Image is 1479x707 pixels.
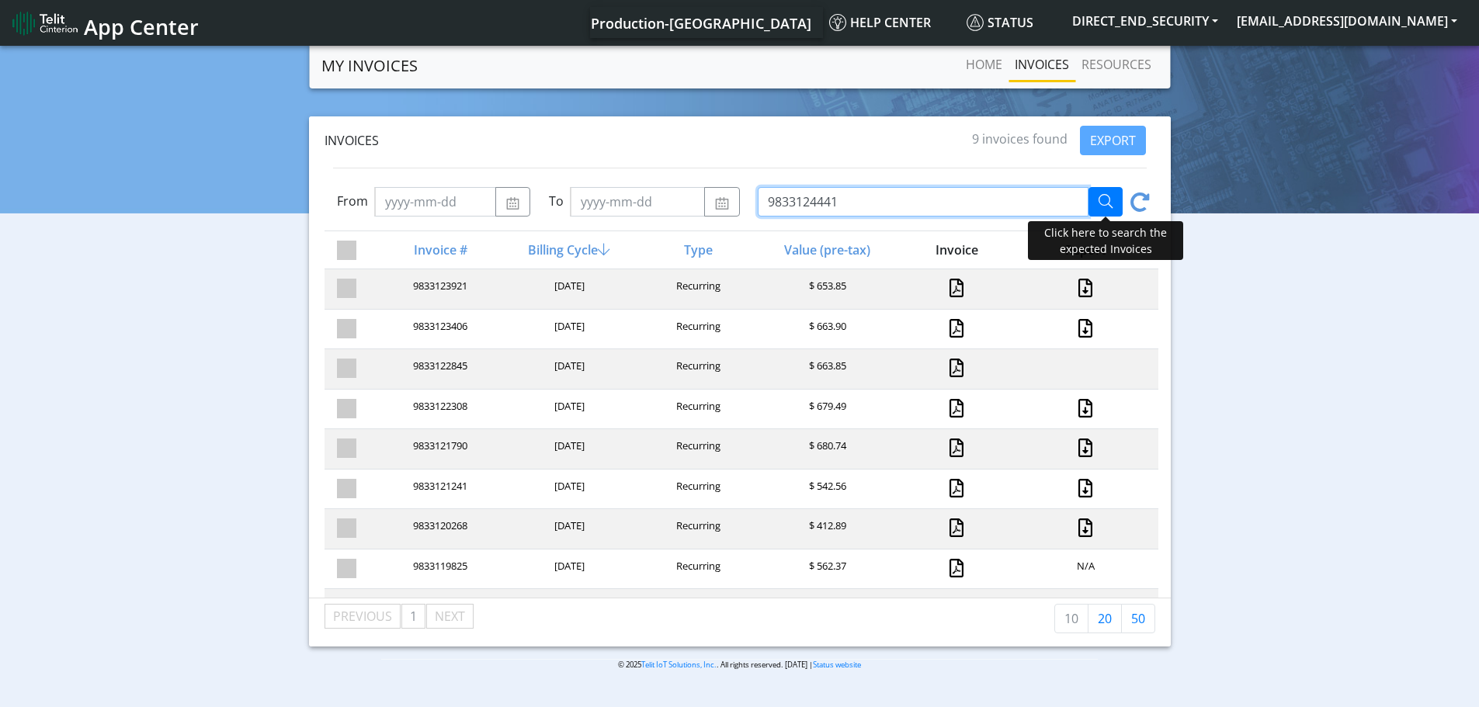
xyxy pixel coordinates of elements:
button: [EMAIL_ADDRESS][DOMAIN_NAME] [1227,7,1467,35]
img: calendar.svg [505,197,520,210]
span: 1 [410,608,417,625]
img: status.svg [967,14,984,31]
div: $ 663.85 [762,359,891,379]
div: Recurring [633,399,762,420]
div: $ 680.74 [762,438,891,459]
div: Recurring [633,359,762,379]
div: Report [1019,241,1148,259]
span: Next [435,608,465,625]
div: Invoice # [374,241,503,259]
a: Your current platform instance [590,7,811,38]
a: MY INVOICES [321,50,418,81]
img: calendar.svg [714,197,729,210]
button: DIRECT_END_SECURITY [1063,7,1227,35]
span: App Center [84,12,199,41]
span: Invoices [325,132,379,149]
div: Type [633,241,762,259]
input: Search by Invoice # and Type [758,187,1088,217]
span: Status [967,14,1033,31]
input: yyyy-mm-dd [570,187,705,217]
div: $ 412.89 [762,518,891,539]
div: 9833122308 [374,399,503,420]
div: [DATE] [503,559,632,580]
div: Recurring [633,438,762,459]
span: 9 invoices found [972,130,1068,147]
div: Value (pre-tax) [762,241,891,259]
div: 9833123406 [374,319,503,340]
div: Recurring [633,518,762,539]
a: Status [960,7,1063,38]
div: Recurring [633,279,762,300]
a: INVOICES [1009,49,1075,80]
a: Status website [813,660,861,670]
label: To [549,192,564,210]
div: 9833119825 [374,559,503,580]
div: [DATE] [503,279,632,300]
div: Recurring [633,479,762,500]
span: Previous [333,608,392,625]
div: $ 653.85 [762,279,891,300]
div: Billing Cycle [503,241,632,259]
div: $ 542.56 [762,479,891,500]
span: Help center [829,14,931,31]
p: © 2025 . All rights reserved. [DATE] | [381,659,1098,671]
div: $ 663.90 [762,319,891,340]
div: 9833120268 [374,518,503,539]
div: [DATE] [503,319,632,340]
div: 9833121241 [374,479,503,500]
div: Click here to search the expected Invoices [1028,221,1183,260]
div: $ 562.37 [762,559,891,580]
a: App Center [12,6,196,40]
a: 50 [1121,604,1155,633]
button: EXPORT [1080,126,1146,155]
a: RESOURCES [1075,49,1158,80]
div: [DATE] [503,399,632,420]
a: Telit IoT Solutions, Inc. [641,660,717,670]
div: 9833121790 [374,438,503,459]
a: Help center [823,7,960,38]
span: N/A [1077,559,1095,573]
img: logo-telit-cinterion-gw-new.png [12,11,78,36]
div: Invoice [891,241,1019,259]
label: From [337,192,368,210]
img: knowledge.svg [829,14,846,31]
a: 20 [1088,604,1122,633]
div: Recurring [633,559,762,580]
a: Home [960,49,1009,80]
div: Recurring [633,319,762,340]
input: yyyy-mm-dd [374,187,496,217]
ul: Pagination [325,604,474,629]
div: $ 679.49 [762,399,891,420]
div: [DATE] [503,518,632,539]
div: [DATE] [503,479,632,500]
div: [DATE] [503,438,632,459]
div: 9833122845 [374,359,503,379]
div: [DATE] [503,359,632,379]
span: Production-[GEOGRAPHIC_DATA] [591,14,811,33]
div: 9833123921 [374,279,503,300]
